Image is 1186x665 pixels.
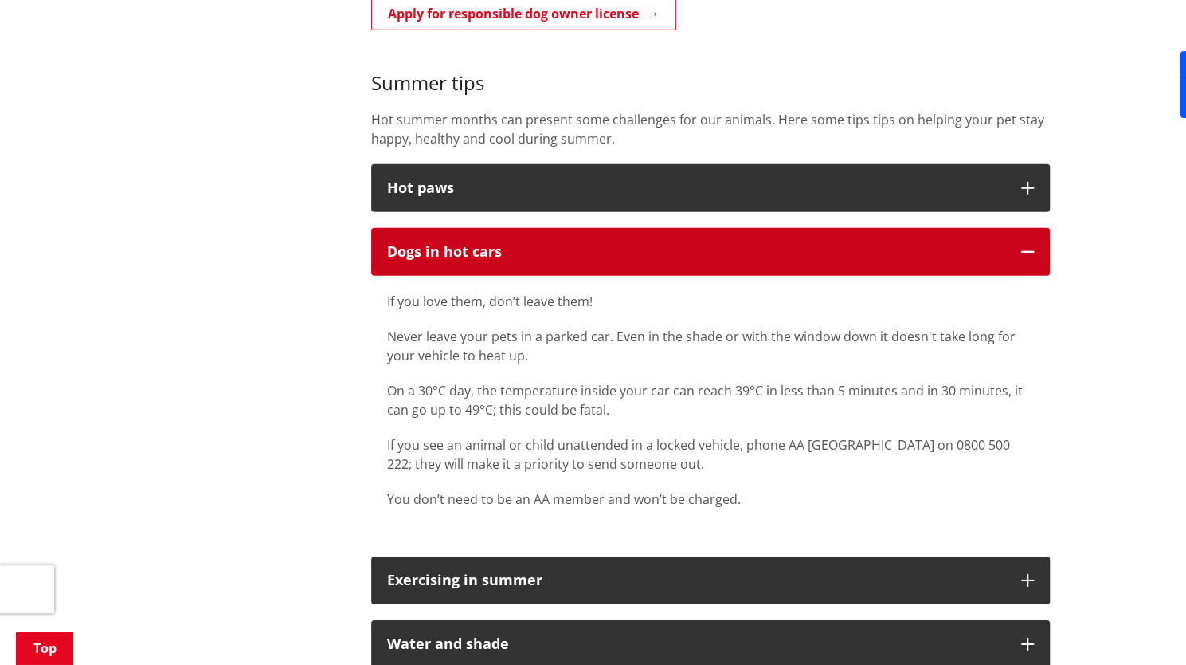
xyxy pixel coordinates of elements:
[1113,598,1170,655] iframe: Messenger Launcher
[387,327,1034,365] p: Never leave your pets in a parked car. Even in the shade or with the window down it doesn't take ...
[387,244,1005,260] div: Dogs in hot cars
[371,49,1050,95] h3: Summer tips
[387,292,1034,311] p: If you love them, don’t leave them!
[16,632,73,665] a: Top
[387,435,1034,474] p: If you see an animal or child unattended in a locked vehicle, phone AA [GEOGRAPHIC_DATA] on 0800 ...
[387,636,1005,652] div: Water and shade
[371,228,1050,276] button: Dogs in hot cars
[387,573,1005,588] div: Exercising in summer
[371,557,1050,604] button: Exercising in summer
[371,164,1050,212] button: Hot paws
[371,110,1050,148] p: Hot summer months can present some challenges for our animals. Here some tips tips on helping you...
[387,180,1005,196] div: Hot paws
[387,381,1034,419] p: On a 30°C day, the temperature inside your car can reach 39°C in less than 5 minutes and in 30 mi...
[387,490,1034,509] p: You don’t need to be an AA member and won’t be charged.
